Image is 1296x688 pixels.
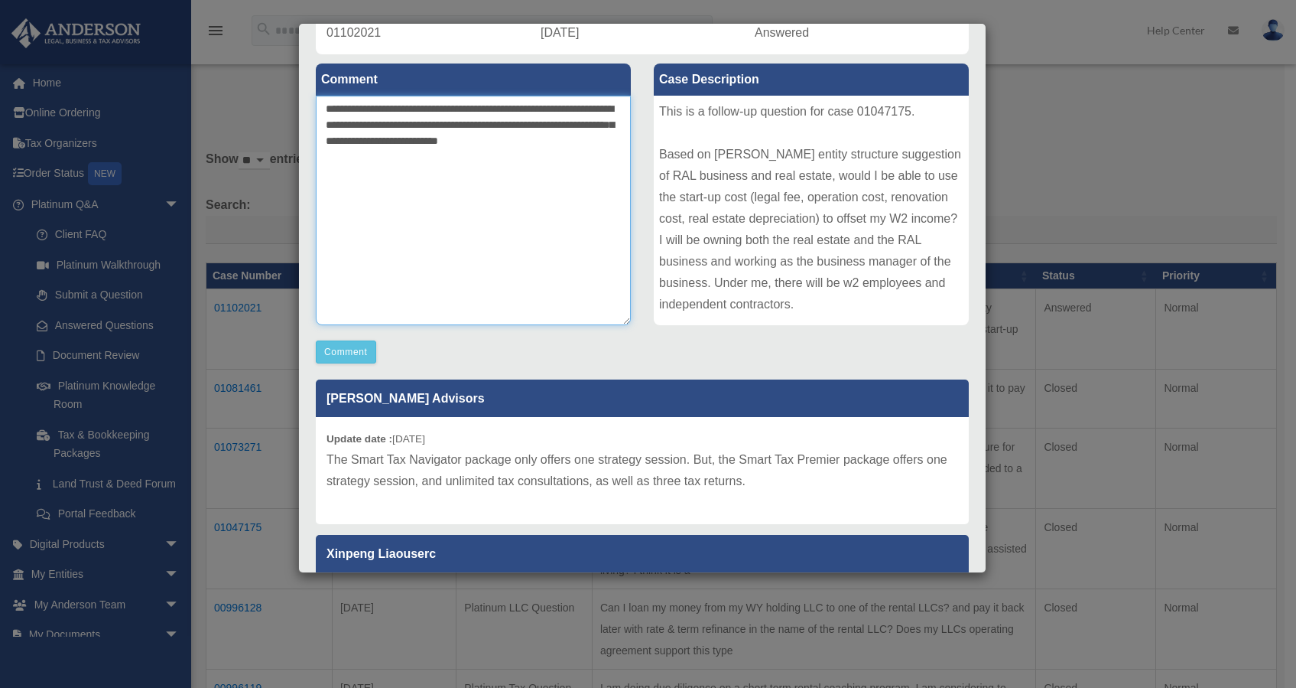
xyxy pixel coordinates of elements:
[326,26,381,39] span: 01102021
[316,64,631,96] label: Comment
[326,433,392,445] b: Update date :
[316,341,376,364] button: Comment
[654,64,969,96] label: Case Description
[755,26,809,39] span: Answered
[316,535,969,572] p: Xinpeng Liaouserc
[326,433,425,445] small: [DATE]
[654,96,969,325] div: This is a follow-up question for case 01047175. Based on [PERSON_NAME] entity structure suggestio...
[316,380,969,417] p: [PERSON_NAME] Advisors
[326,449,958,492] p: The Smart Tax Navigator package only offers one strategy session. But, the Smart Tax Premier pack...
[541,26,579,39] span: [DATE]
